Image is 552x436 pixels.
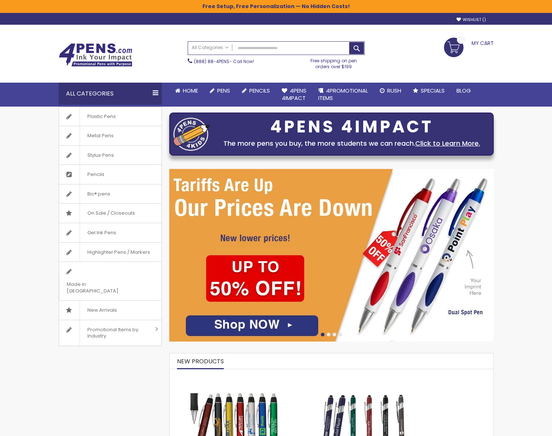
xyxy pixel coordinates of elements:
span: Promotional Items by Industry [80,320,153,346]
a: Click to Learn More. [415,139,480,148]
img: 4Pens Custom Pens and Promotional Products [59,43,132,67]
a: 4PROMOTIONALITEMS [312,83,374,107]
a: Pens [204,83,236,99]
a: Made in [GEOGRAPHIC_DATA] [59,262,162,300]
a: Promotional Items by Industry [59,320,162,346]
span: Highlighter Pens / Markers [80,243,157,262]
img: /cheap-promotional-products.html [169,169,494,342]
span: Blog [456,87,471,94]
span: 4PROMOTIONAL ITEMS [318,87,368,102]
a: Custom Soft Touch Metal Pen - Stylus Top [306,373,420,379]
span: Pens [217,87,230,94]
span: Pencils [249,87,270,94]
a: New Arrivals [59,301,162,320]
span: Bic® pens [80,184,118,204]
a: On Sale / Closeouts [59,204,162,223]
span: 4Pens 4impact [282,87,306,102]
span: Metal Pens [80,126,121,145]
a: Highlighter Pens / Markers [59,243,162,262]
span: All Categories [192,45,229,51]
a: The Barton Custom Pens Special Offer [170,373,299,379]
a: Wishlist [456,17,486,23]
a: Stylus Pens [59,146,162,165]
a: All Categories [188,42,232,54]
a: Metal Pens [59,126,162,145]
a: Specials [407,83,451,99]
a: Home [169,83,204,99]
span: Stylus Pens [80,146,121,165]
span: Specials [421,87,445,94]
a: Gel Ink Pens [59,223,162,242]
span: New Arrivals [80,301,124,320]
img: four_pen_logo.png [173,117,210,151]
div: 4PENS 4IMPACT [214,119,490,135]
a: Bic® pens [59,184,162,204]
span: On Sale / Closeouts [80,204,142,223]
span: Made in [GEOGRAPHIC_DATA] [59,275,143,300]
a: (888) 88-4PENS [194,58,229,65]
div: Free shipping on pen orders over $199 [303,55,365,70]
a: Blog [451,83,477,99]
a: Pencils [59,165,162,184]
span: Home [183,87,198,94]
a: Rush [374,83,407,99]
span: Gel Ink Pens [80,223,124,242]
span: New Products [177,357,224,366]
a: Plastic Pens [59,107,162,126]
span: Pencils [80,165,112,184]
div: All Categories [59,83,162,105]
div: The more pens you buy, the more students we can reach. [214,138,490,149]
span: - Call Now! [194,58,254,65]
a: Pencils [236,83,276,99]
span: Rush [387,87,401,94]
a: 4Pens4impact [276,83,312,107]
span: Plastic Pens [80,107,123,126]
